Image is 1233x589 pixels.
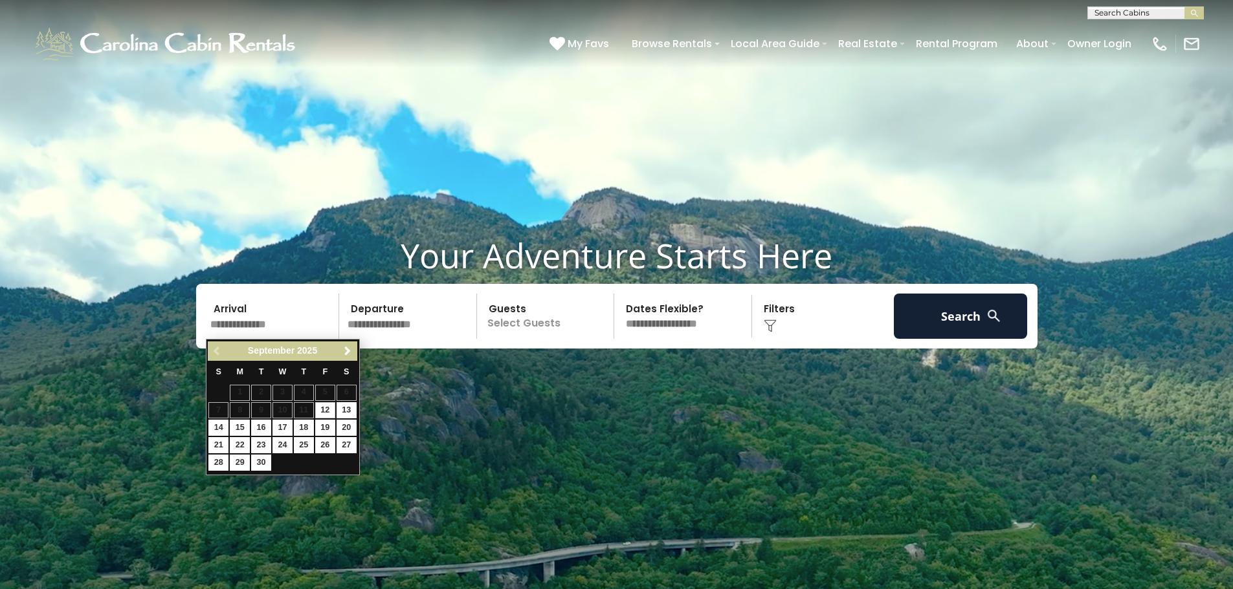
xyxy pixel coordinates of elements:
a: 20 [337,420,357,436]
h1: Your Adventure Starts Here [10,235,1223,275]
img: phone-regular-white.png [1151,35,1169,53]
img: mail-regular-white.png [1183,35,1201,53]
span: Thursday [302,367,307,376]
a: 19 [315,420,335,436]
span: Wednesday [279,367,287,376]
a: 23 [251,437,271,453]
a: 25 [294,437,314,453]
a: 15 [230,420,250,436]
a: 13 [337,402,357,418]
span: My Favs [568,36,609,52]
span: 2025 [297,345,317,356]
a: About [1010,32,1055,55]
a: 12 [315,402,335,418]
a: Owner Login [1061,32,1138,55]
a: Rental Program [909,32,1004,55]
span: Next [342,346,353,356]
a: 26 [315,437,335,453]
a: 27 [337,437,357,453]
button: Search [894,294,1028,339]
img: search-regular-white.png [986,308,1002,324]
span: Friday [322,367,328,376]
a: 21 [208,437,228,453]
a: Next [340,343,356,359]
a: 28 [208,455,228,471]
a: 24 [272,437,293,453]
span: Tuesday [259,367,264,376]
p: Select Guests [481,294,614,339]
img: filter--v1.png [764,319,777,332]
a: 29 [230,455,250,471]
a: 22 [230,437,250,453]
a: My Favs [550,36,612,52]
a: 14 [208,420,228,436]
span: Monday [236,367,243,376]
a: Browse Rentals [625,32,718,55]
span: September [248,345,294,356]
a: 30 [251,455,271,471]
img: White-1-1-2.png [32,25,301,63]
a: 17 [272,420,293,436]
span: Saturday [344,367,349,376]
a: Local Area Guide [724,32,826,55]
a: Real Estate [832,32,904,55]
span: Sunday [216,367,221,376]
a: 18 [294,420,314,436]
a: 16 [251,420,271,436]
